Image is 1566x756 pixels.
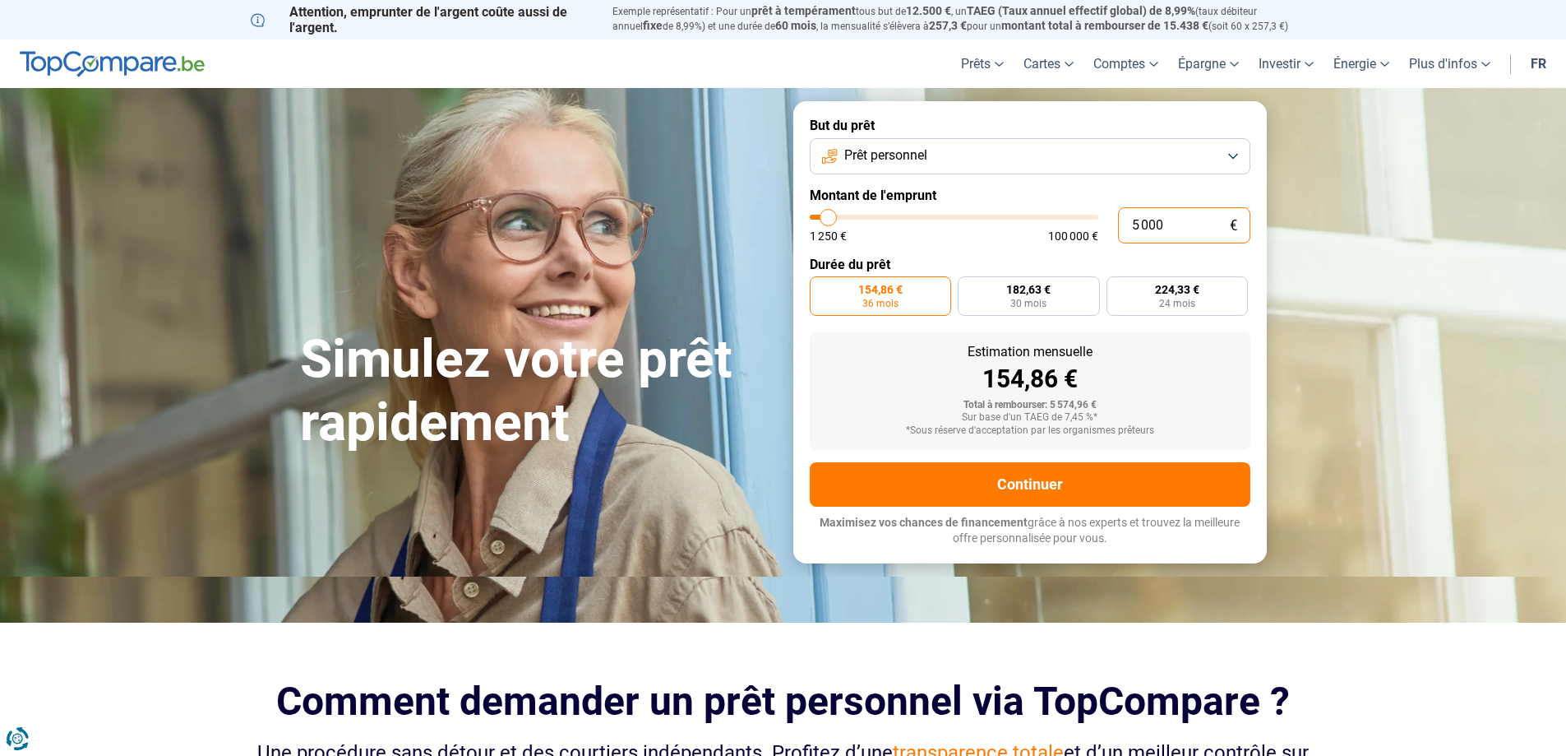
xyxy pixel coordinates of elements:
[810,118,1250,133] label: But du prêt
[612,4,1316,34] p: Exemple représentatif : Pour un tous but de , un (taux débiteur annuel de 8,99%) et une durée de ...
[1323,39,1399,88] a: Énergie
[823,425,1237,437] div: *Sous réserve d'acceptation par les organismes prêteurs
[844,146,927,165] span: Prêt personnel
[1168,39,1249,88] a: Épargne
[823,346,1237,359] div: Estimation mensuelle
[643,19,663,32] span: fixe
[810,462,1250,507] button: Continuer
[251,4,593,35] p: Attention, emprunter de l'argent coûte aussi de l'argent.
[820,516,1028,529] span: Maximisez vos chances de financement
[1155,284,1199,295] span: 224,33 €
[775,19,816,32] span: 60 mois
[1048,230,1098,242] span: 100 000 €
[810,230,847,242] span: 1 250 €
[810,257,1250,272] label: Durée du prêt
[251,679,1316,724] h2: Comment demander un prêt personnel via TopCompare ?
[1230,219,1237,233] span: €
[1010,299,1046,308] span: 30 mois
[20,51,205,77] img: TopCompare
[1083,39,1168,88] a: Comptes
[1521,39,1556,88] a: fr
[906,4,951,17] span: 12.500 €
[1006,284,1051,295] span: 182,63 €
[929,19,967,32] span: 257,3 €
[1014,39,1083,88] a: Cartes
[1399,39,1500,88] a: Plus d'infos
[823,412,1237,424] div: Sur base d'un TAEG de 7,45 %*
[1001,19,1208,32] span: montant total à rembourser de 15.438 €
[951,39,1014,88] a: Prêts
[1159,299,1195,308] span: 24 mois
[967,4,1195,17] span: TAEG (Taux annuel effectif global) de 8,99%
[858,284,903,295] span: 154,86 €
[810,138,1250,174] button: Prêt personnel
[751,4,856,17] span: prêt à tempérament
[823,400,1237,411] div: Total à rembourser: 5 574,96 €
[810,515,1250,547] p: grâce à nos experts et trouvez la meilleure offre personnalisée pour vous.
[1249,39,1323,88] a: Investir
[300,328,774,455] h1: Simulez votre prêt rapidement
[862,299,898,308] span: 36 mois
[823,367,1237,392] div: 154,86 €
[810,188,1250,203] label: Montant de l'emprunt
